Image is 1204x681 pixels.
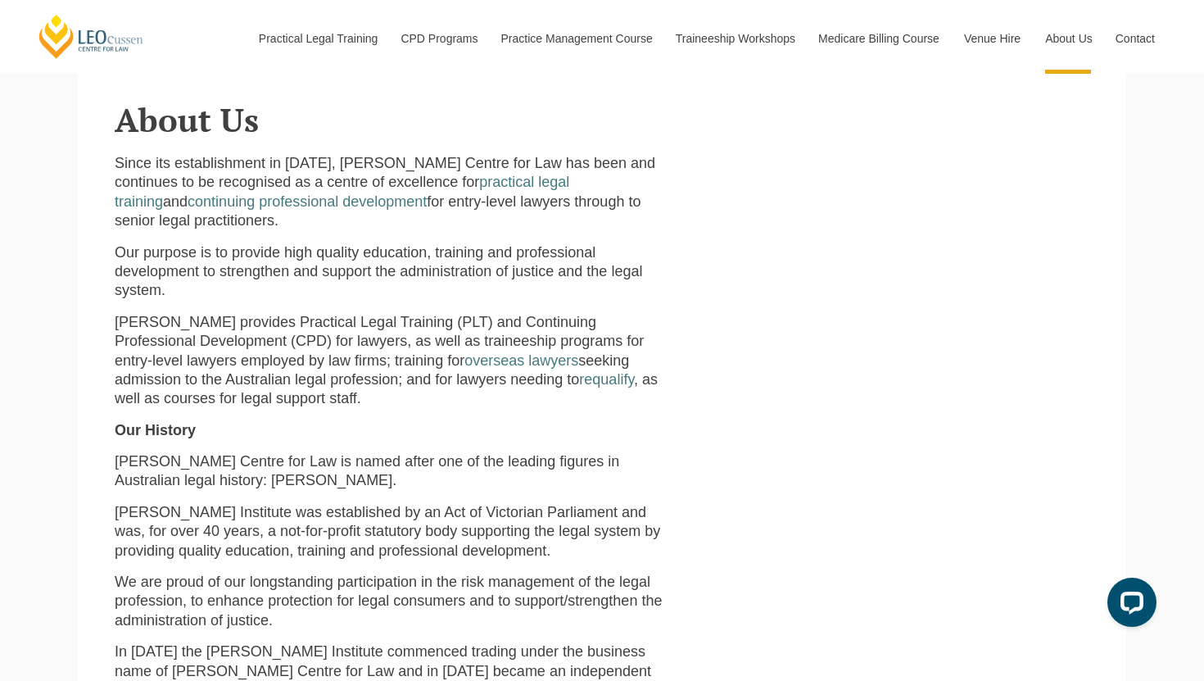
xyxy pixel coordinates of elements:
a: Practical Legal Training [247,3,389,74]
a: practical legal training [115,174,569,209]
a: Medicare Billing Course [806,3,952,74]
a: Venue Hire [952,3,1033,74]
strong: Our History [115,422,196,438]
a: [PERSON_NAME] Centre for Law [37,13,146,60]
p: [PERSON_NAME] Centre for Law is named after one of the leading figures in Australian legal histor... [115,452,673,491]
p: [PERSON_NAME] Institute was established by an Act of Victorian Parliament and was, for over 40 ye... [115,503,673,561]
a: overseas lawyers [464,352,578,369]
h2: About Us [115,102,1089,138]
a: CPD Programs [388,3,488,74]
p: We are proud of our longstanding participation in the risk management of the legal profession, to... [115,573,673,630]
a: requalify [579,371,634,388]
a: continuing professional development [188,193,427,210]
p: Our purpose is to provide high quality education, training and professional development to streng... [115,243,673,301]
iframe: LiveChat chat widget [1094,571,1163,640]
a: Practice Management Course [489,3,663,74]
p: [PERSON_NAME] provides Practical Legal Training (PLT) and Continuing Professional Development (CP... [115,313,673,409]
a: Traineeship Workshops [663,3,806,74]
a: Contact [1103,3,1167,74]
a: About Us [1033,3,1103,74]
p: Since its establishment in [DATE], [PERSON_NAME] Centre for Law has been and continues to be reco... [115,154,673,231]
